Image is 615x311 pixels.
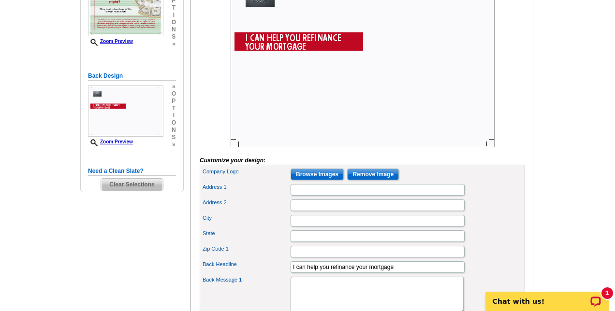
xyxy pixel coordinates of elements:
[172,141,176,148] span: »
[203,260,290,269] label: Back Headline
[88,85,163,137] img: Z18894574_00001_2.jpg
[172,26,176,33] span: n
[172,98,176,105] span: p
[203,276,290,284] label: Back Message 1
[203,168,290,176] label: Company Logo
[88,167,176,176] h5: Need a Clean Slate?
[172,134,176,141] span: s
[203,229,290,238] label: State
[291,169,344,180] input: Browse Images
[88,139,133,144] a: Zoom Preview
[203,183,290,191] label: Address 1
[203,198,290,207] label: Address 2
[172,119,176,127] span: o
[172,12,176,19] span: i
[172,127,176,134] span: n
[172,112,176,119] span: i
[203,214,290,222] label: City
[479,281,615,311] iframe: LiveChat chat widget
[172,41,176,48] span: »
[172,90,176,98] span: o
[347,169,399,180] input: Remove Image
[172,83,176,90] span: »
[101,179,162,190] span: Clear Selections
[172,33,176,41] span: s
[88,71,176,81] h5: Back Design
[88,39,133,44] a: Zoom Preview
[200,157,265,164] i: Customize your design:
[203,245,290,253] label: Zip Code 1
[172,105,176,112] span: t
[172,4,176,12] span: t
[172,19,176,26] span: o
